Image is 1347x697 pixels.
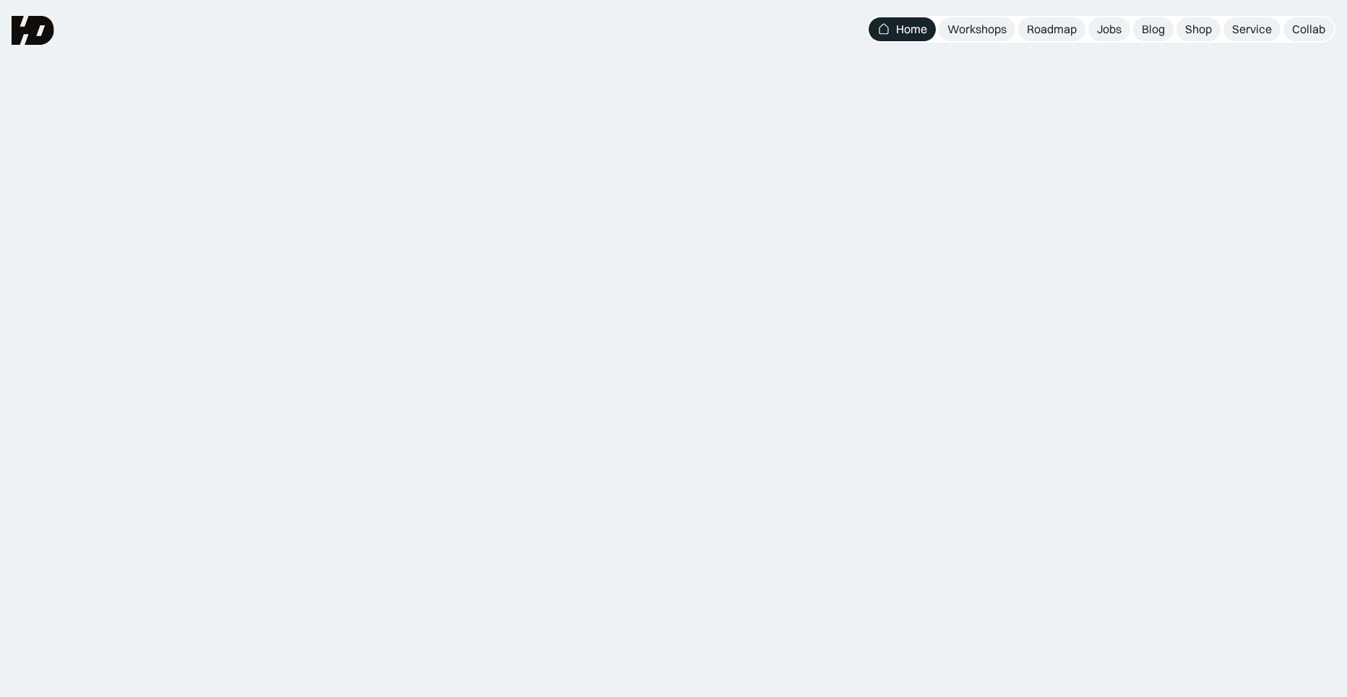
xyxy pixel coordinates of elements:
div: Roadmap [1027,22,1077,37]
a: Blog [1133,17,1174,41]
a: Service [1223,17,1281,41]
a: Shop [1176,17,1221,41]
a: Jobs [1088,17,1130,41]
div: Collab [1292,22,1325,37]
div: Workshops [947,22,1007,37]
a: Workshops [939,17,1015,41]
div: Blog [1142,22,1165,37]
div: Jobs [1097,22,1122,37]
a: Collab [1283,17,1334,41]
div: Shop [1185,22,1212,37]
a: Home [869,17,936,41]
div: Service [1232,22,1272,37]
a: Roadmap [1018,17,1085,41]
div: Home [896,22,927,37]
